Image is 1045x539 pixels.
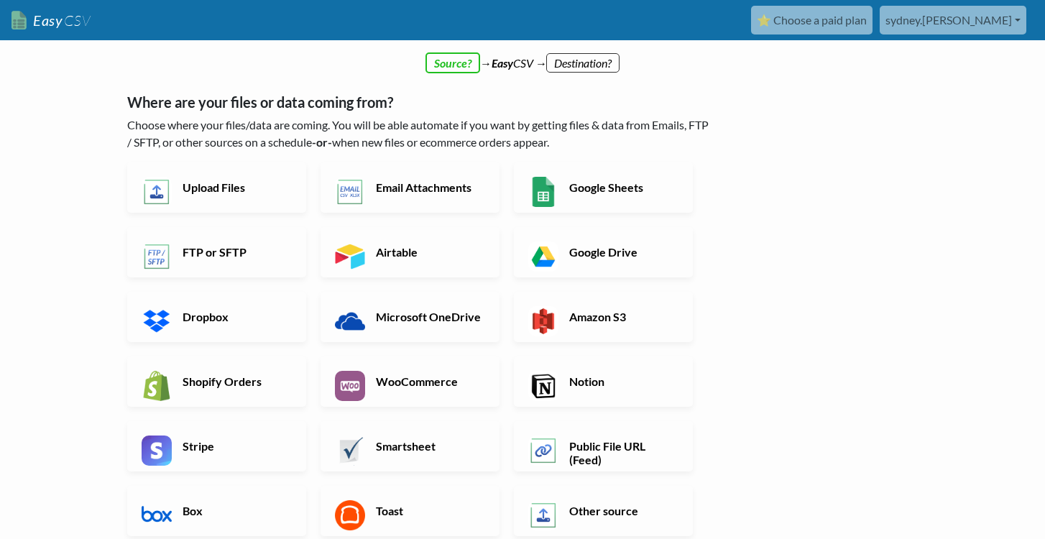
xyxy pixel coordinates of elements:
h6: Amazon S3 [566,310,678,323]
h6: Shopify Orders [179,374,292,388]
h6: Email Attachments [372,180,485,194]
img: Smartsheet App & API [335,436,365,466]
img: Airtable App & API [335,241,365,272]
a: Toast [321,486,500,536]
a: Google Sheets [514,162,693,213]
img: Other Source App & API [528,500,558,530]
a: ⭐ Choose a paid plan [751,6,873,34]
img: Dropbox App & API [142,306,172,336]
b: -or- [312,135,332,149]
img: Upload Files App & API [142,177,172,207]
a: EasyCSV [11,6,91,35]
h6: Google Sheets [566,180,678,194]
h5: Where are your files or data coming from? [127,93,713,111]
img: Stripe App & API [142,436,172,466]
a: Notion [514,356,693,407]
a: sydney.[PERSON_NAME] [880,6,1026,34]
h6: Smartsheet [372,439,485,453]
h6: Toast [372,504,485,517]
h6: Notion [566,374,678,388]
span: CSV [63,11,91,29]
img: Google Drive App & API [528,241,558,272]
a: Stripe [127,421,306,471]
p: Choose where your files/data are coming. You will be able automate if you want by getting files &... [127,116,713,151]
img: WooCommerce App & API [335,371,365,401]
img: Microsoft OneDrive App & API [335,306,365,336]
img: Google Sheets App & API [528,177,558,207]
a: Email Attachments [321,162,500,213]
h6: Stripe [179,439,292,453]
h6: Dropbox [179,310,292,323]
img: Box App & API [142,500,172,530]
h6: Upload Files [179,180,292,194]
a: Google Drive [514,227,693,277]
img: Amazon S3 App & API [528,306,558,336]
a: Amazon S3 [514,292,693,342]
h6: FTP or SFTP [179,245,292,259]
a: WooCommerce [321,356,500,407]
h6: Public File URL (Feed) [566,439,678,466]
img: FTP or SFTP App & API [142,241,172,272]
h6: Google Drive [566,245,678,259]
a: Public File URL (Feed) [514,421,693,471]
h6: Microsoft OneDrive [372,310,485,323]
a: FTP or SFTP [127,227,306,277]
img: Shopify App & API [142,371,172,401]
h6: WooCommerce [372,374,485,388]
a: Microsoft OneDrive [321,292,500,342]
img: Email New CSV or XLSX File App & API [335,177,365,207]
a: Dropbox [127,292,306,342]
div: → CSV → [113,40,932,72]
h6: Box [179,504,292,517]
h6: Other source [566,504,678,517]
a: Other source [514,486,693,536]
img: Notion App & API [528,371,558,401]
a: Upload Files [127,162,306,213]
a: Smartsheet [321,421,500,471]
a: Shopify Orders [127,356,306,407]
img: Toast App & API [335,500,365,530]
img: Public File URL App & API [528,436,558,466]
h6: Airtable [372,245,485,259]
a: Airtable [321,227,500,277]
a: Box [127,486,306,536]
